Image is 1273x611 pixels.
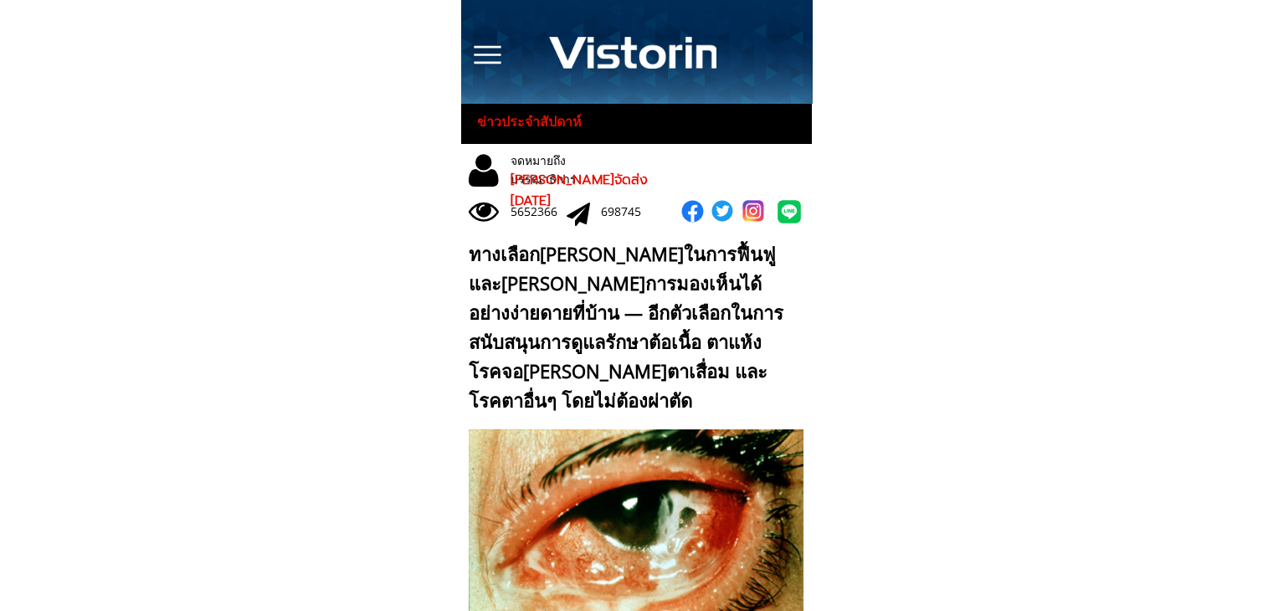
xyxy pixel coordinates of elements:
div: 698745 [601,203,657,221]
span: [PERSON_NAME]จัดส่ง [DATE] [511,170,648,212]
div: จดหมายถึงบรรณาธิการ [511,151,631,189]
div: ทางเลือก[PERSON_NAME]ในการฟื้นฟูและ[PERSON_NAME]การมองเห็นได้อย่างง่ายดายที่บ้าน — อีกตัวเลือกในก... [469,239,796,416]
div: 5652366 [511,203,567,221]
h3: ข่าวประจำสัปดาห์ [477,111,597,133]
